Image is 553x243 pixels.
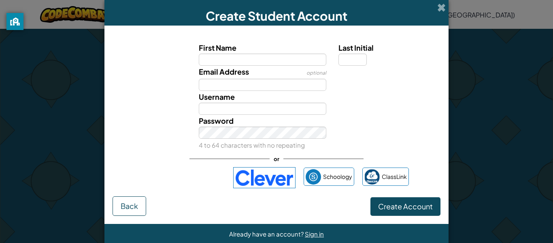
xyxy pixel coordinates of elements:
span: Back [121,201,138,211]
span: or [270,153,283,165]
img: clever-logo-blue.png [233,167,296,188]
img: classlink-logo-small.png [364,169,380,185]
iframe: Sign in with Google Button [140,169,229,187]
span: ClassLink [382,171,407,183]
span: Username [199,92,235,101]
span: Password [199,116,234,125]
small: 4 to 64 characters with no repeating [199,141,305,149]
span: Already have an account? [229,230,305,238]
span: Email Address [199,67,249,76]
button: privacy banner [6,13,23,30]
button: Back [113,196,146,216]
span: First Name [199,43,236,52]
span: Schoology [323,171,352,183]
span: Last Initial [338,43,374,52]
a: Sign in [305,230,324,238]
button: Create Account [370,197,440,216]
img: schoology.png [306,169,321,185]
span: Create Student Account [206,8,347,24]
span: optional [306,70,326,76]
span: Create Account [378,202,433,211]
